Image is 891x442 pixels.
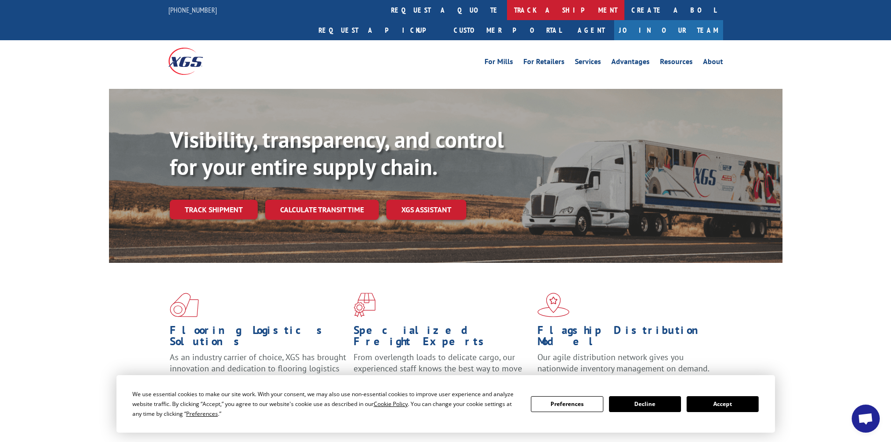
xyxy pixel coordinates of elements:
[614,20,723,40] a: Join Our Team
[660,58,693,68] a: Resources
[386,200,466,220] a: XGS ASSISTANT
[311,20,447,40] a: Request a pickup
[170,352,346,385] span: As an industry carrier of choice, XGS has brought innovation and dedication to flooring logistics...
[354,352,530,393] p: From overlength loads to delicate cargo, our experienced staff knows the best way to move your fr...
[447,20,568,40] a: Customer Portal
[568,20,614,40] a: Agent
[132,389,520,419] div: We use essential cookies to make our site work. With your consent, we may also use non-essential ...
[687,396,759,412] button: Accept
[265,200,379,220] a: Calculate transit time
[354,325,530,352] h1: Specialized Freight Experts
[170,200,258,219] a: Track shipment
[531,396,603,412] button: Preferences
[116,375,775,433] div: Cookie Consent Prompt
[537,325,714,352] h1: Flagship Distribution Model
[170,293,199,317] img: xgs-icon-total-supply-chain-intelligence-red
[537,352,710,374] span: Our agile distribution network gives you nationwide inventory management on demand.
[575,58,601,68] a: Services
[611,58,650,68] a: Advantages
[170,125,504,181] b: Visibility, transparency, and control for your entire supply chain.
[523,58,565,68] a: For Retailers
[170,325,347,352] h1: Flooring Logistics Solutions
[609,396,681,412] button: Decline
[485,58,513,68] a: For Mills
[374,400,408,408] span: Cookie Policy
[537,293,570,317] img: xgs-icon-flagship-distribution-model-red
[703,58,723,68] a: About
[168,5,217,14] a: [PHONE_NUMBER]
[186,410,218,418] span: Preferences
[852,405,880,433] div: Open chat
[354,293,376,317] img: xgs-icon-focused-on-flooring-red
